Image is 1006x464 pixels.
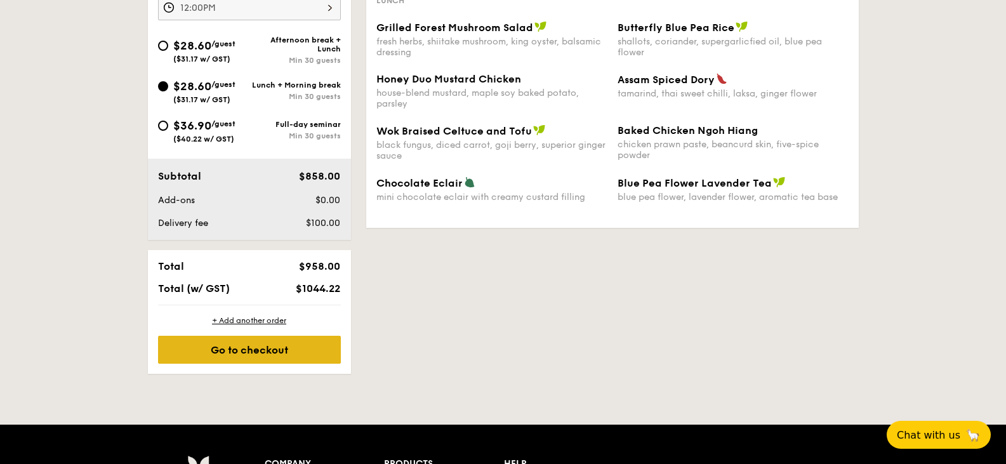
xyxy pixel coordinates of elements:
div: tamarind, thai sweet chilli, laksa, ginger flower [618,88,849,99]
span: Chocolate Eclair [376,177,463,189]
div: Afternoon break + Lunch [249,36,341,53]
span: $28.60 [173,79,211,93]
span: Subtotal [158,170,201,182]
span: /guest [211,39,235,48]
span: /guest [211,119,235,128]
div: Lunch + Morning break [249,81,341,89]
span: $1044.22 [296,282,340,295]
div: + Add another order [158,315,341,326]
div: shallots, coriander, supergarlicfied oil, blue pea flower [618,36,849,58]
span: $28.60 [173,39,211,53]
img: icon-vegan.f8ff3823.svg [534,21,547,32]
span: Wok Braised Celtuce and Tofu [376,125,532,137]
div: black fungus, diced carrot, goji berry, superior ginger sauce [376,140,607,161]
div: blue pea flower, lavender flower, aromatic tea base [618,192,849,202]
span: ($31.17 w/ GST) [173,95,230,104]
span: /guest [211,80,235,89]
span: Delivery fee [158,218,208,229]
span: Chat with us [897,429,960,441]
span: $958.00 [299,260,340,272]
div: Min 30 guests [249,92,341,101]
button: Chat with us🦙 [887,421,991,449]
span: ($31.17 w/ GST) [173,55,230,63]
span: Total [158,260,184,272]
img: icon-vegan.f8ff3823.svg [773,176,786,188]
span: $100.00 [306,218,340,229]
input: $28.60/guest($31.17 w/ GST)Lunch + Morning breakMin 30 guests [158,81,168,91]
input: $36.90/guest($40.22 w/ GST)Full-day seminarMin 30 guests [158,121,168,131]
span: Total (w/ GST) [158,282,230,295]
span: Grilled Forest Mushroom Salad [376,22,533,34]
img: icon-vegetarian.fe4039eb.svg [464,176,475,188]
span: Butterfly Blue Pea Rice [618,22,734,34]
div: mini chocolate eclair with creamy custard filling [376,192,607,202]
div: house-blend mustard, maple soy baked potato, parsley [376,88,607,109]
div: Min 30 guests [249,131,341,140]
img: icon-vegan.f8ff3823.svg [736,21,748,32]
div: Min 30 guests [249,56,341,65]
div: Full-day seminar [249,120,341,129]
div: fresh herbs, shiitake mushroom, king oyster, balsamic dressing [376,36,607,58]
span: $0.00 [315,195,340,206]
div: chicken prawn paste, beancurd skin, five-spice powder [618,139,849,161]
span: Blue Pea Flower Lavender Tea [618,177,772,189]
img: icon-spicy.37a8142b.svg [716,73,727,84]
span: 🦙 [965,428,981,442]
span: Add-ons [158,195,195,206]
span: ($40.22 w/ GST) [173,135,234,143]
input: $28.60/guest($31.17 w/ GST)Afternoon break + LunchMin 30 guests [158,41,168,51]
span: $858.00 [299,170,340,182]
span: Honey Duo Mustard Chicken [376,73,521,85]
span: Baked Chicken Ngoh Hiang [618,124,758,136]
div: Go to checkout [158,336,341,364]
span: Assam Spiced Dory [618,74,715,86]
img: icon-vegan.f8ff3823.svg [533,124,546,136]
span: $36.90 [173,119,211,133]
